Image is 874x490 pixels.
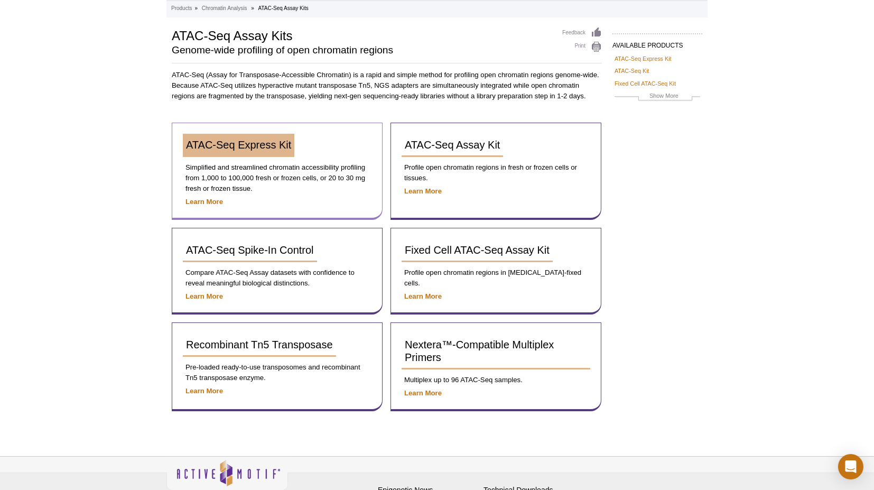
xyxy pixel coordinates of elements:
[183,239,317,262] a: ATAC-Seq Spike-In Control
[562,41,602,53] a: Print
[615,79,676,88] a: Fixed Cell ATAC-Seq Kit
[405,139,500,151] span: ATAC-Seq Assay Kit
[186,244,314,256] span: ATAC-Seq Spike-In Control
[186,339,333,350] span: Recombinant Tn5 Transposase
[185,198,223,206] a: Learn More
[615,66,649,76] a: ATAC-Seq Kit
[405,244,550,256] span: Fixed Cell ATAC-Seq Assay Kit
[405,339,554,363] span: Nextera™-Compatible Multiplex Primers
[172,27,552,43] h1: ATAC-Seq Assay Kits
[194,5,198,11] li: »
[612,33,702,52] h2: AVAILABLE PRODUCTS
[186,139,291,151] span: ATAC-Seq Express Kit
[172,70,602,101] p: ATAC-Seq (Assay for Transposase-Accessible Chromatin) is a rapid and simple method for profiling ...
[183,362,371,383] p: Pre-loaded ready-to-use transposomes and recombinant Tn5 transposase enzyme.
[183,267,371,289] p: Compare ATAC-Seq Assay datasets with confidence to reveal meaningful biological distinctions.
[404,187,442,195] a: Learn More
[171,4,192,13] a: Products
[185,292,223,300] a: Learn More
[402,334,590,369] a: Nextera™-Compatible Multiplex Primers
[183,162,371,194] p: Simplified and streamlined chromatin accessibility profiling from 1,000 to 100,000 fresh or froze...
[202,4,247,13] a: Chromatin Analysis
[402,162,590,183] p: Profile open chromatin regions in fresh or frozen cells or tissues.
[402,267,590,289] p: Profile open chromatin regions in [MEDICAL_DATA]-fixed cells.
[402,375,590,385] p: Multiplex up to 96 ATAC-Seq samples.
[185,387,223,395] a: Learn More
[838,454,863,479] div: Open Intercom Messenger
[183,134,294,157] a: ATAC-Seq Express Kit
[402,134,503,157] a: ATAC-Seq Assay Kit
[404,389,442,397] a: Learn More
[402,239,553,262] a: Fixed Cell ATAC-Seq Assay Kit
[562,27,602,39] a: Feedback
[172,45,552,55] h2: Genome-wide profiling of open chromatin regions
[183,334,336,357] a: Recombinant Tn5 Transposase
[615,91,700,103] a: Show More
[251,5,254,11] li: »
[258,5,309,11] li: ATAC-Seq Assay Kits
[404,292,442,300] a: Learn More
[615,54,672,63] a: ATAC-Seq Express Kit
